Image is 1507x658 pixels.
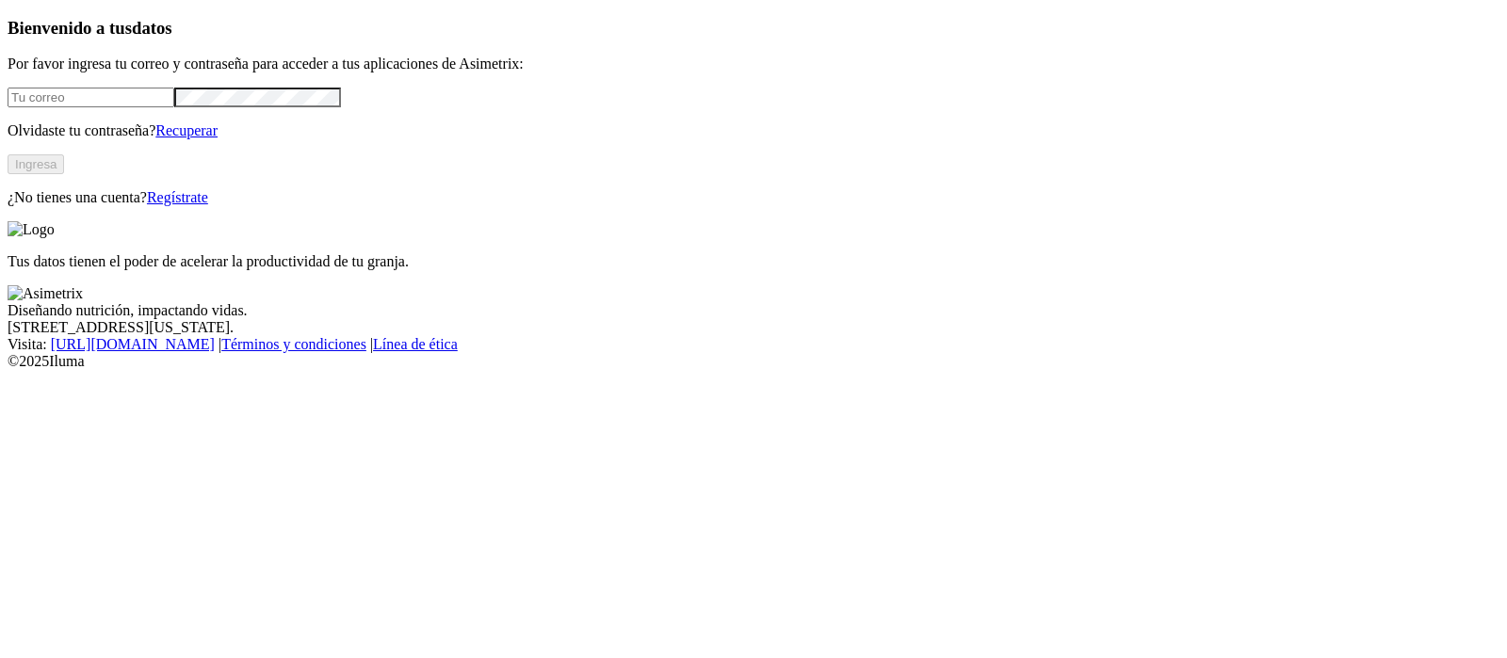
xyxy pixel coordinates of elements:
a: [URL][DOMAIN_NAME] [51,336,215,352]
div: Visita : | | [8,336,1499,353]
div: © 2025 Iluma [8,353,1499,370]
a: Términos y condiciones [221,336,366,352]
p: ¿No tienes una cuenta? [8,189,1499,206]
div: [STREET_ADDRESS][US_STATE]. [8,319,1499,336]
div: Diseñando nutrición, impactando vidas. [8,302,1499,319]
img: Logo [8,221,55,238]
button: Ingresa [8,154,64,174]
a: Regístrate [147,189,208,205]
a: Recuperar [155,122,218,138]
a: Línea de ética [373,336,458,352]
input: Tu correo [8,88,174,107]
h3: Bienvenido a tus [8,18,1499,39]
img: Asimetrix [8,285,83,302]
p: Tus datos tienen el poder de acelerar la productividad de tu granja. [8,253,1499,270]
p: Por favor ingresa tu correo y contraseña para acceder a tus aplicaciones de Asimetrix: [8,56,1499,72]
span: datos [132,18,172,38]
p: Olvidaste tu contraseña? [8,122,1499,139]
